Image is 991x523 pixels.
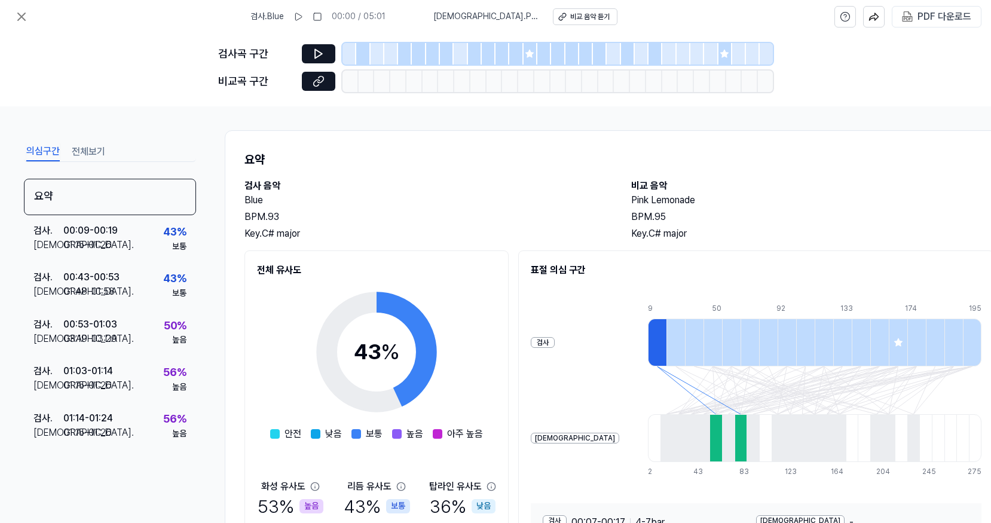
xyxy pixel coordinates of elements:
[332,11,386,23] div: 00:00 / 05:01
[26,142,60,161] button: 의심구간
[347,479,391,494] div: 리듬 유사도
[386,499,410,513] div: 보통
[693,467,706,477] div: 43
[33,317,63,332] div: 검사 .
[244,210,607,224] div: BPM. 93
[244,227,607,241] div: Key. C# major
[63,270,120,285] div: 00:43 - 00:53
[218,73,295,90] div: 비교곡 구간
[261,479,305,494] div: 화성 유사도
[648,467,660,477] div: 2
[63,426,112,440] div: 01:15 - 01:26
[344,494,410,519] div: 43 %
[447,427,483,441] span: 아주 높음
[63,285,115,299] div: 01:48 - 01:58
[63,458,115,472] div: 01:29 - 01:39
[33,270,63,285] div: 검사 .
[285,427,301,441] span: 안전
[24,179,196,215] div: 요약
[712,304,730,314] div: 50
[163,411,186,428] div: 56 %
[63,378,112,393] div: 01:15 - 01:26
[164,317,186,335] div: 50 %
[163,458,186,475] div: 59 %
[163,224,186,241] div: 43 %
[299,499,323,513] div: 높음
[63,224,118,238] div: 00:09 - 00:19
[33,285,63,299] div: [DEMOGRAPHIC_DATA] .
[33,411,63,426] div: 검사 .
[905,304,923,314] div: 174
[531,263,981,277] h2: 표절 의심 구간
[868,11,879,22] img: share
[244,179,607,193] h2: 검사 음악
[840,304,859,314] div: 133
[531,337,555,348] div: 검사
[570,12,610,22] div: 비교 음악 듣기
[163,270,186,288] div: 43 %
[922,467,935,477] div: 245
[433,11,539,23] span: [DEMOGRAPHIC_DATA] . Pink Lemonade
[968,467,981,477] div: 275
[917,9,971,25] div: PDF 다운로드
[834,6,856,27] button: help
[63,364,113,378] div: 01:03 - 01:14
[429,479,482,494] div: 탑라인 유사도
[325,427,342,441] span: 낮음
[172,428,186,440] div: 높음
[163,364,186,381] div: 56 %
[969,304,981,314] div: 195
[739,467,752,477] div: 83
[785,467,797,477] div: 123
[257,263,496,277] h2: 전체 유사도
[63,332,117,346] div: 03:19 - 03:29
[172,288,186,299] div: 보통
[172,334,186,346] div: 높음
[33,378,63,393] div: [DEMOGRAPHIC_DATA] .
[430,494,495,519] div: 36 %
[902,11,913,22] img: PDF Download
[472,499,495,513] div: 낮음
[33,332,63,346] div: [DEMOGRAPHIC_DATA] .
[553,8,617,25] button: 비교 음악 듣기
[831,467,843,477] div: 164
[406,427,423,441] span: 높음
[876,467,889,477] div: 204
[531,433,619,444] div: [DEMOGRAPHIC_DATA]
[63,317,117,332] div: 00:53 - 01:03
[33,426,63,440] div: [DEMOGRAPHIC_DATA] .
[33,364,63,378] div: 검사 .
[63,238,112,252] div: 01:15 - 01:26
[72,142,105,161] button: 전체보기
[172,381,186,393] div: 높음
[776,304,795,314] div: 92
[63,411,113,426] div: 01:14 - 01:24
[33,224,63,238] div: 검사 .
[366,427,383,441] span: 보통
[354,336,400,368] div: 43
[381,339,400,365] span: %
[244,193,607,207] h2: Blue
[250,11,284,23] span: 검사 . Blue
[172,241,186,253] div: 보통
[218,45,295,63] div: 검사곡 구간
[840,11,851,23] svg: help
[258,494,323,519] div: 53 %
[648,304,666,314] div: 9
[900,7,974,27] button: PDF 다운로드
[33,238,63,252] div: [DEMOGRAPHIC_DATA] .
[33,458,63,472] div: 검사 .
